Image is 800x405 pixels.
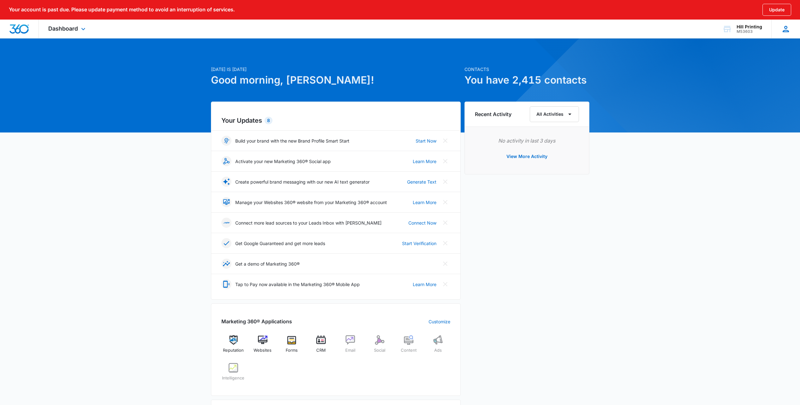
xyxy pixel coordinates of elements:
h2: Your Updates [221,116,450,125]
h2: Marketing 360® Applications [221,318,292,325]
a: Websites [250,335,275,358]
a: Learn More [413,199,436,206]
span: Websites [254,347,272,354]
a: Content [397,335,421,358]
span: Social [374,347,385,354]
button: View More Activity [500,149,554,164]
button: Close [440,238,450,248]
span: Dashboard [48,25,78,32]
span: CRM [316,347,326,354]
a: Intelligence [221,363,246,386]
button: Close [440,218,450,228]
p: Create powerful brand messaging with our new AI text generator [235,179,370,185]
p: [DATE] is [DATE] [211,66,461,73]
div: account id [737,29,762,34]
p: Contacts [464,66,589,73]
a: Ads [426,335,450,358]
a: Reputation [221,335,246,358]
a: Email [338,335,363,358]
div: 8 [265,117,272,124]
span: Email [345,347,355,354]
p: Manage your Websites 360® website from your Marketing 360® account [235,199,387,206]
a: Forms [280,335,304,358]
a: Customize [429,318,450,325]
button: Close [440,136,450,146]
a: Learn More [413,158,436,165]
span: Content [401,347,417,354]
span: Intelligence [222,375,244,381]
a: Learn More [413,281,436,288]
a: Social [367,335,392,358]
div: account name [737,24,762,29]
button: Update [762,4,791,16]
button: Close [440,156,450,166]
button: All Activities [530,106,579,122]
p: Connect more lead sources to your Leads Inbox with [PERSON_NAME] [235,220,382,226]
a: CRM [309,335,333,358]
p: No activity in last 3 days [475,137,579,144]
p: Your account is past due. Please update payment method to avoid an interruption of services. [9,7,235,13]
h6: Recent Activity [475,110,511,118]
p: Get Google Guaranteed and get more leads [235,240,325,247]
p: Build your brand with the new Brand Profile Smart Start [235,138,349,144]
h1: Good morning, [PERSON_NAME]! [211,73,461,88]
p: Get a demo of Marketing 360® [235,261,300,267]
a: Start Now [416,138,436,144]
a: Start Verification [402,240,436,247]
span: Forms [286,347,298,354]
button: Close [440,259,450,269]
span: Ads [434,347,442,354]
a: Generate Text [407,179,436,185]
p: Activate your new Marketing 360® Social app [235,158,331,165]
h1: You have 2,415 contacts [464,73,589,88]
a: Connect Now [408,220,436,226]
button: Close [440,279,450,289]
span: Reputation [223,347,244,354]
p: Tap to Pay now available in the Marketing 360® Mobile App [235,281,360,288]
button: Close [440,197,450,207]
button: Close [440,177,450,187]
div: Dashboard [39,20,96,38]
